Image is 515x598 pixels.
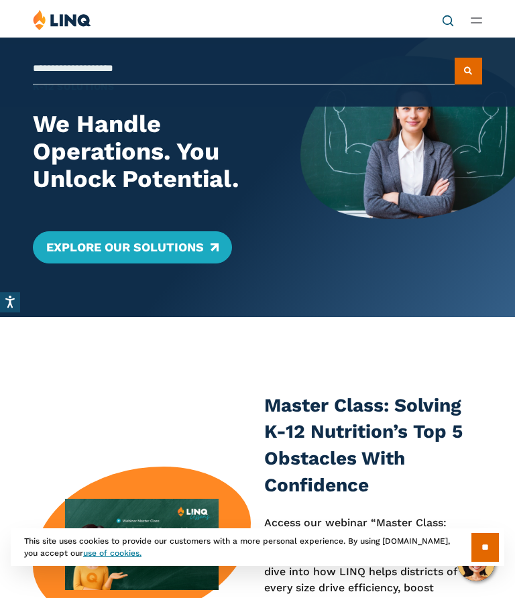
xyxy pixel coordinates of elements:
h2: We Handle Operations. You Unlock Potential. [33,111,280,194]
img: Home Banner [300,37,515,317]
a: use of cookies. [83,548,141,558]
img: LINQ | K‑12 Software [33,9,91,30]
button: Open Search Bar [442,13,454,25]
div: This site uses cookies to provide our customers with a more personal experience. By using [DOMAIN... [11,528,504,566]
button: Submit Search [455,58,482,84]
button: Open Main Menu [471,13,482,27]
a: Explore Our Solutions [33,231,232,263]
nav: Utility Navigation [442,9,454,25]
h3: Master Class: Solving K-12 Nutrition’s Top 5 Obstacles With Confidence [264,392,482,499]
